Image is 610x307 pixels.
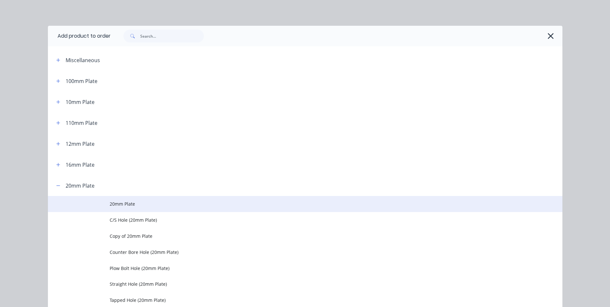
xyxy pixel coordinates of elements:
div: 12mm Plate [66,140,95,148]
span: 20mm Plate [110,200,472,207]
span: Copy of 20mm Plate [110,233,472,239]
span: Counter Bore Hole (20mm Plate) [110,249,472,256]
span: Tapped Hole (20mm Plate) [110,297,472,303]
div: 16mm Plate [66,161,95,169]
div: 20mm Plate [66,182,95,190]
span: Straight Hole (20mm Plate) [110,281,472,287]
span: Plow Bolt Hole (20mm Plate) [110,265,472,272]
div: Miscellaneous [66,56,100,64]
div: 110mm Plate [66,119,97,127]
input: Search... [140,30,204,42]
div: 100mm Plate [66,77,97,85]
div: 10mm Plate [66,98,95,106]
span: C/S Hole (20mm Plate) [110,217,472,223]
div: Add product to order [48,26,111,46]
